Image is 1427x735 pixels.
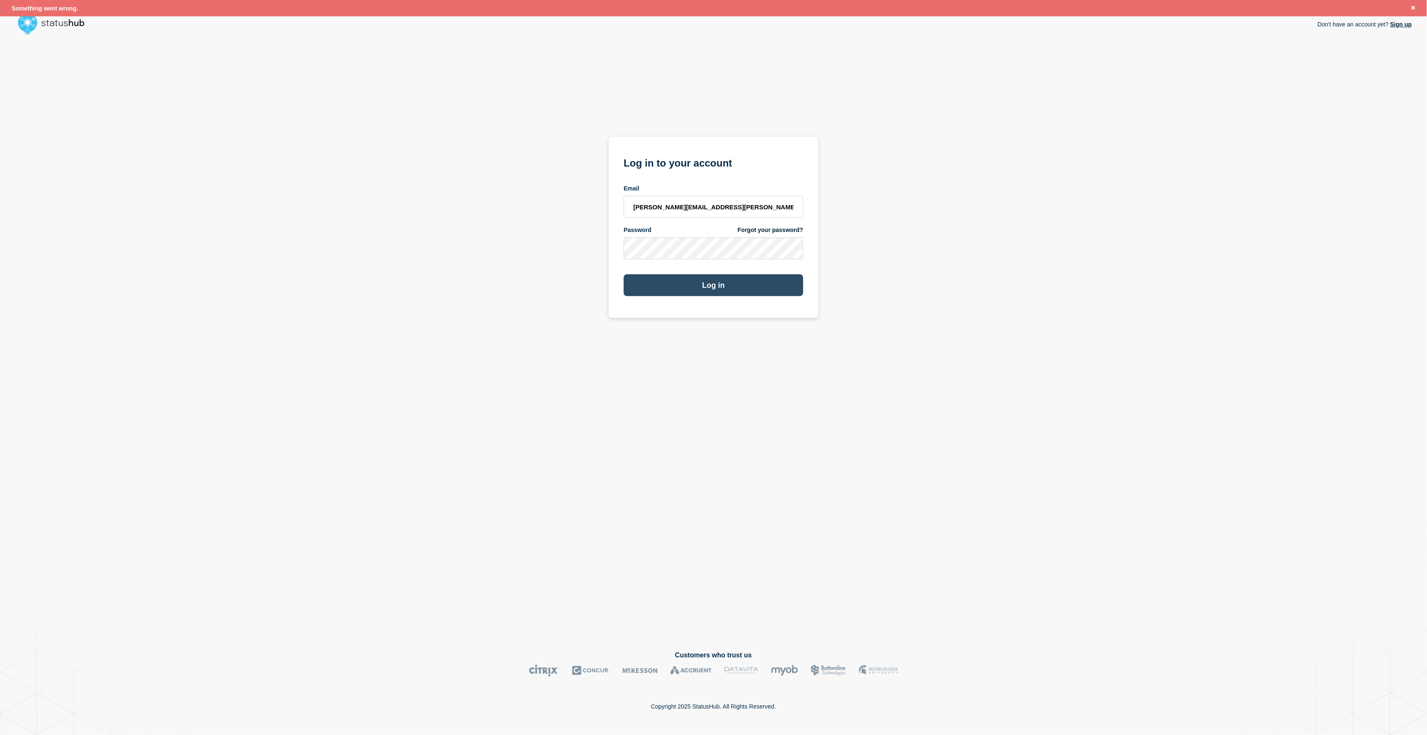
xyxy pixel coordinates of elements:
span: Password [624,226,651,234]
img: McKesson logo [622,665,658,677]
h1: Log in to your account [624,154,803,170]
span: Something went wrong. [12,5,78,12]
a: Forgot your password? [738,226,803,234]
input: password input [624,237,803,259]
span: Email [624,185,639,193]
p: Copyright 2025 StatusHub. All Rights Reserved. [651,703,776,710]
img: MSU logo [859,665,898,677]
img: myob logo [771,665,798,677]
button: Log in [624,274,803,296]
img: StatusHub logo [15,10,95,37]
img: DataVita logo [724,665,758,677]
h2: Customers who trust us [15,652,1412,659]
img: Bottomline logo [811,665,846,677]
img: Citrix logo [529,665,560,677]
p: Don't have an account yet? [1318,14,1412,34]
a: Sign up [1389,21,1412,28]
button: Close banner [1408,3,1419,13]
img: Concur logo [572,665,610,677]
img: Accruent logo [670,665,712,677]
input: email input [624,196,803,218]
